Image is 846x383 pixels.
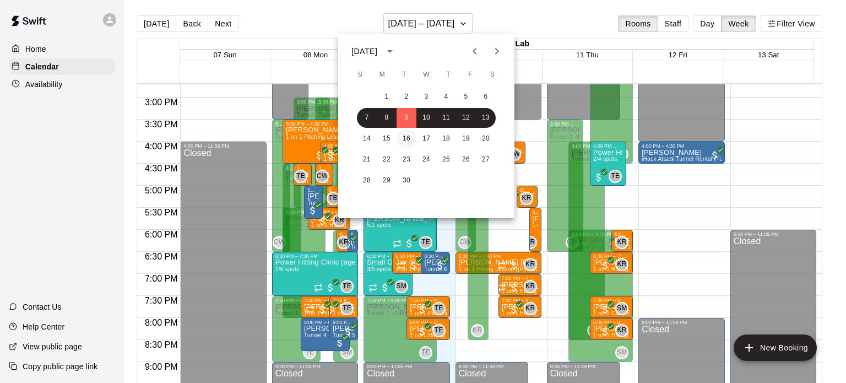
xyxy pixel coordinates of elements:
[456,129,476,149] button: 19
[436,129,456,149] button: 18
[416,64,436,86] span: Wednesday
[397,129,416,149] button: 16
[482,64,502,86] span: Saturday
[456,108,476,128] button: 12
[351,46,377,57] div: [DATE]
[350,64,370,86] span: Sunday
[372,64,392,86] span: Monday
[476,108,496,128] button: 13
[397,108,416,128] button: 9
[357,150,377,170] button: 21
[397,87,416,107] button: 2
[357,108,377,128] button: 7
[377,171,397,191] button: 29
[397,150,416,170] button: 23
[438,64,458,86] span: Thursday
[476,87,496,107] button: 6
[436,150,456,170] button: 25
[460,64,480,86] span: Friday
[377,150,397,170] button: 22
[377,129,397,149] button: 15
[436,108,456,128] button: 11
[416,150,436,170] button: 24
[381,42,399,61] button: calendar view is open, switch to year view
[357,171,377,191] button: 28
[416,108,436,128] button: 10
[416,87,436,107] button: 3
[476,129,496,149] button: 20
[456,150,476,170] button: 26
[476,150,496,170] button: 27
[377,108,397,128] button: 8
[357,129,377,149] button: 14
[436,87,456,107] button: 4
[397,171,416,191] button: 30
[456,87,476,107] button: 5
[464,40,486,62] button: Previous month
[377,87,397,107] button: 1
[394,64,414,86] span: Tuesday
[416,129,436,149] button: 17
[486,40,508,62] button: Next month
